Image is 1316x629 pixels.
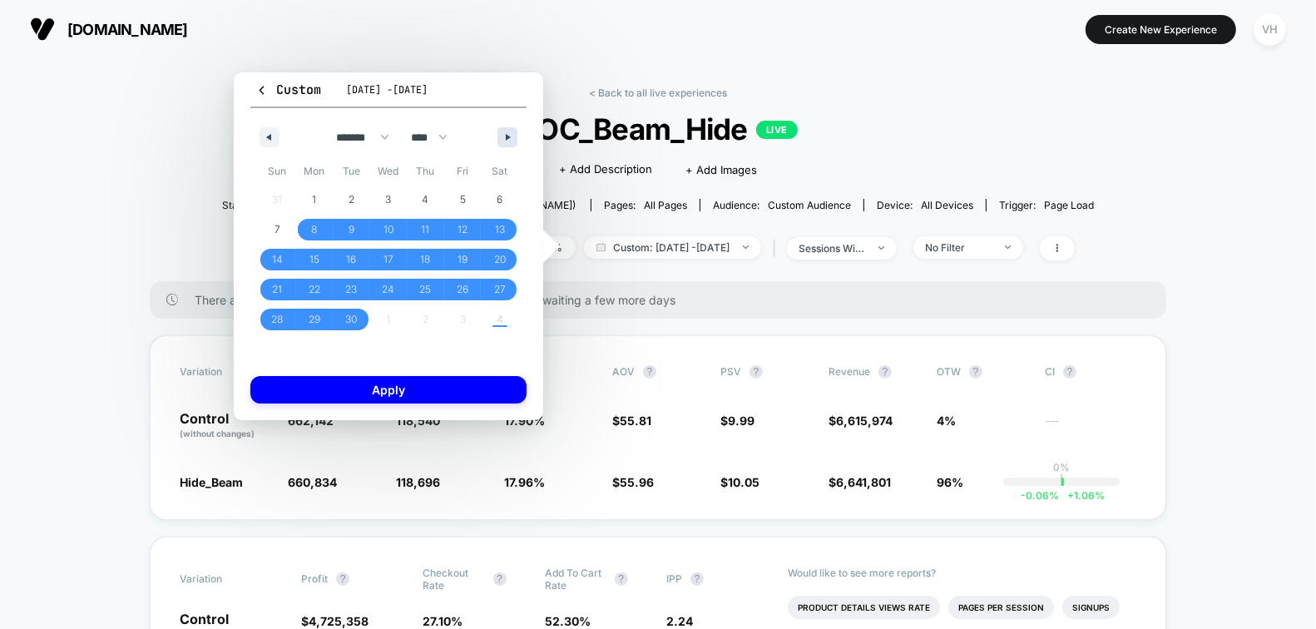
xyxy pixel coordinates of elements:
span: $ [612,414,651,428]
button: 24 [370,275,408,305]
span: all pages [644,199,687,211]
span: 13 [495,215,505,245]
span: (without changes) [180,428,255,438]
button: ? [878,365,892,379]
span: [DATE] - [DATE] [346,83,428,97]
span: Hide_Beam [180,475,243,489]
span: Sat [481,158,518,185]
button: 12 [444,215,482,245]
span: 14 [272,245,283,275]
div: Audience: [713,199,851,211]
button: ? [336,572,349,586]
button: ? [690,572,704,586]
p: Would like to see more reports? [788,567,1136,579]
p: Control [180,412,271,440]
span: 25 [420,275,432,305]
button: 2 [333,185,370,215]
button: ? [969,365,982,379]
span: 4% [937,414,956,428]
button: ? [1063,365,1076,379]
button: 30 [333,305,370,334]
li: Product Details Views Rate [788,596,940,619]
img: end [1005,245,1011,249]
span: 660,834 [288,475,337,489]
span: + [1067,489,1074,502]
button: 6 [481,185,518,215]
span: Sun [259,158,296,185]
span: 7 [275,215,280,245]
span: 30 [345,305,357,334]
button: 14 [259,245,296,275]
button: 10 [370,215,408,245]
span: Fri [444,158,482,185]
span: $ [829,414,893,428]
span: 1 [312,185,316,215]
button: 5 [444,185,482,215]
span: 8 [311,215,317,245]
span: Device: [863,199,986,211]
span: AOV [612,365,635,378]
li: Signups [1062,596,1120,619]
span: Wed [370,158,408,185]
span: $ [829,475,891,489]
span: all devices [921,199,973,211]
button: 25 [407,275,444,305]
span: 24 [382,275,394,305]
span: [DOMAIN_NAME] [67,21,188,38]
span: 6,641,801 [836,475,891,489]
span: 18 [421,245,431,275]
button: 16 [333,245,370,275]
span: + Add Description [559,161,652,178]
span: 17 [383,245,393,275]
button: VH [1249,12,1291,47]
button: 23 [333,275,370,305]
span: $ [301,614,369,628]
button: 26 [444,275,482,305]
img: calendar [596,243,606,251]
span: 55.81 [620,414,651,428]
span: 118,696 [396,475,440,489]
button: 29 [296,305,334,334]
span: --- [1045,416,1136,440]
div: Trigger: [999,199,1094,211]
span: 1.06 % [1059,489,1105,502]
span: 6,615,974 [836,414,893,428]
button: 3 [370,185,408,215]
span: Revenue [829,365,870,378]
span: Checkout Rate [423,567,485,592]
span: POC_Beam_Hide [266,111,1051,146]
span: 11 [422,215,430,245]
span: 10 [383,215,393,245]
button: 13 [481,215,518,245]
button: 15 [296,245,334,275]
button: ? [615,572,628,586]
span: 4,725,358 [309,614,369,628]
span: 16 [346,245,356,275]
button: 18 [407,245,444,275]
span: 20 [494,245,506,275]
button: ? [750,365,763,379]
span: Custom Audience [768,199,851,211]
span: 9 [349,215,354,245]
button: 21 [259,275,296,305]
span: 29 [309,305,320,334]
div: No Filter [926,241,992,254]
span: 28 [271,305,283,334]
img: end [878,246,884,250]
button: 22 [296,275,334,305]
span: 9.99 [728,414,754,428]
button: 7 [259,215,296,245]
button: 20 [481,245,518,275]
button: 19 [444,245,482,275]
button: 17 [370,245,408,275]
span: Custom [255,82,321,98]
span: 27.10 % [423,614,463,628]
span: 12 [458,215,468,245]
span: 55.96 [620,475,654,489]
span: + Add Images [685,163,757,176]
button: 1 [296,185,334,215]
div: Pages: [604,199,687,211]
button: ? [493,572,507,586]
span: 2.24 [666,614,693,628]
span: Custom: [DATE] - [DATE] [584,236,761,259]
